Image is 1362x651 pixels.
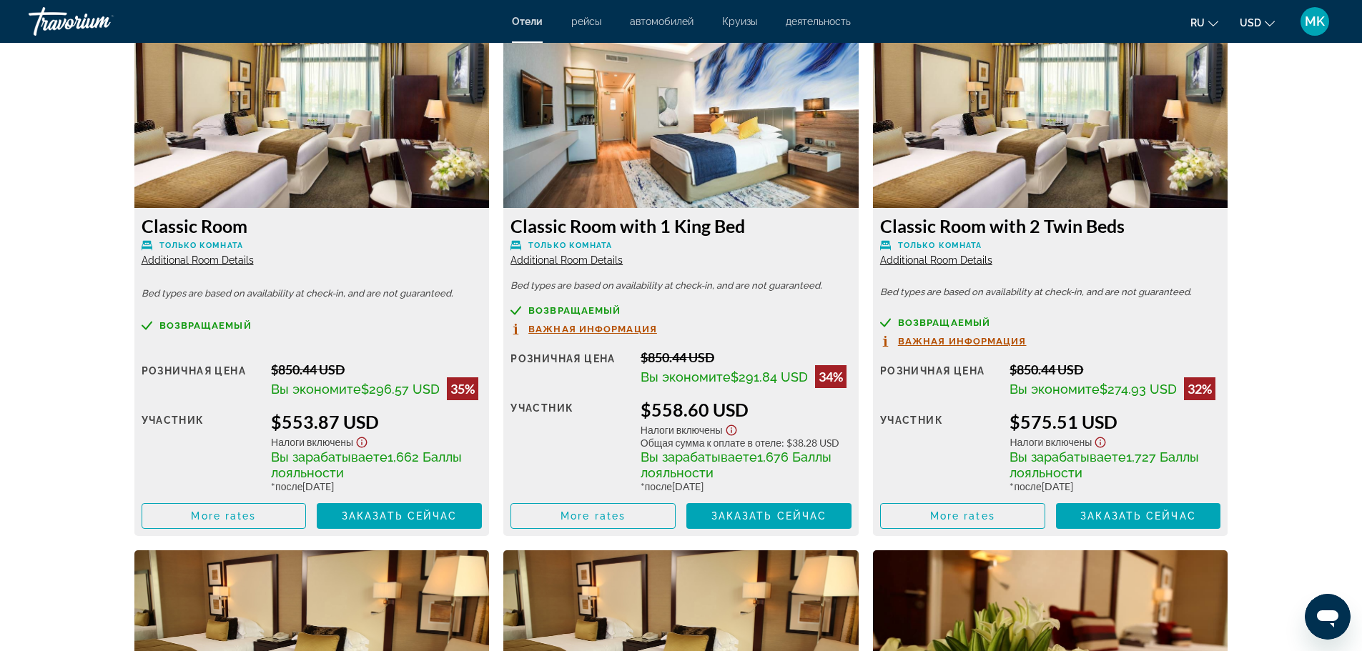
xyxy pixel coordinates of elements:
div: $850.44 USD [271,362,482,377]
p: Bed types are based on availability at check-in, and are not guaranteed. [142,289,483,299]
span: Важная информация [898,337,1027,346]
span: после [275,480,302,492]
span: Заказать сейчас [1080,510,1196,522]
button: Change currency [1240,12,1275,33]
h3: Classic Room [142,215,483,237]
div: $575.51 USD [1010,411,1220,432]
button: Change language [1190,12,1218,33]
span: Additional Room Details [142,254,254,266]
div: $558.60 USD [641,399,852,420]
a: автомобилей [630,16,694,27]
span: More rates [561,510,626,522]
span: USD [1240,17,1261,29]
span: More rates [930,510,995,522]
div: участник [880,411,1000,492]
span: $296.57 USD [361,382,440,397]
div: : $38.28 USD [641,437,852,449]
h3: Classic Room with 2 Twin Beds [880,215,1221,237]
span: Общая сумма к оплате в отеле [641,437,781,449]
h3: Classic Room with 1 King Bed [510,215,852,237]
div: * [DATE] [271,480,482,492]
span: Налоги включены [641,424,723,436]
button: Заказать сейчас [317,503,482,529]
button: Важная информация [510,323,657,335]
span: $291.84 USD [731,369,808,384]
span: More rates [191,510,256,522]
div: участник [510,399,630,492]
div: $553.87 USD [271,411,482,432]
div: участник [142,411,261,492]
span: Налоги включены [1010,436,1092,448]
span: возвращаемый [159,321,252,330]
div: Розничная цена [880,362,1000,400]
div: 34% [815,365,847,388]
p: Bed types are based on availability at check-in, and are not guaranteed. [510,281,852,291]
span: Вы зарабатываете [641,449,757,464]
span: Только комната [159,241,243,250]
p: Bed types are based on availability at check-in, and are not guaranteed. [880,287,1221,297]
span: после [645,480,672,492]
span: 1,727 Баллы лояльности [1010,449,1199,480]
button: User Menu [1296,6,1333,36]
a: Круизы [722,16,757,27]
span: Вы экономите [1010,382,1100,397]
span: MK [1305,14,1325,29]
a: Travorium [29,3,172,40]
button: Show Taxes and Fees disclaimer [353,432,370,449]
span: Вы экономите [641,369,731,384]
span: после [1014,480,1041,492]
div: * [DATE] [641,480,852,492]
button: More rates [880,503,1045,529]
span: Заказать сейчас [711,510,827,522]
span: Только комната [528,241,612,250]
span: Вы зарабатываете [271,449,388,464]
a: возвращаемый [142,320,483,331]
img: Classic Room with 1 King Bed [503,29,859,208]
button: Заказать сейчас [1056,503,1221,529]
div: Розничная цена [142,362,261,400]
a: рейсы [571,16,601,27]
span: Вы экономите [271,382,361,397]
div: 32% [1184,377,1215,400]
img: Classic Room with 2 Twin Beds [873,29,1228,208]
span: возвращаемый [898,318,990,327]
span: Заказать сейчас [342,510,458,522]
button: Заказать сейчас [686,503,852,529]
span: 1,676 Баллы лояльности [641,449,831,480]
span: ru [1190,17,1205,29]
span: возвращаемый [528,306,621,315]
span: 1,662 Баллы лояльности [271,449,462,480]
span: Вы зарабатываете [1010,449,1126,464]
a: Отели [512,16,543,27]
div: $850.44 USD [1010,362,1220,377]
iframe: Button to launch messaging window [1305,594,1351,640]
button: Show Taxes and Fees disclaimer [723,420,740,437]
button: Важная информация [880,335,1027,347]
div: 35% [447,377,478,400]
a: возвращаемый [880,317,1221,328]
button: More rates [510,503,676,529]
div: Розничная цена [510,349,630,388]
div: $850.44 USD [641,349,852,365]
a: деятельность [786,16,851,27]
button: Show Taxes and Fees disclaimer [1092,432,1109,449]
span: Важная информация [528,324,657,334]
span: Налоги включены [271,436,353,448]
span: Additional Room Details [880,254,992,266]
button: More rates [142,503,307,529]
a: возвращаемый [510,305,852,316]
span: Только комната [898,241,982,250]
span: Additional Room Details [510,254,623,266]
img: Classic Room [134,29,490,208]
span: $274.93 USD [1100,382,1177,397]
div: * [DATE] [1010,480,1220,492]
